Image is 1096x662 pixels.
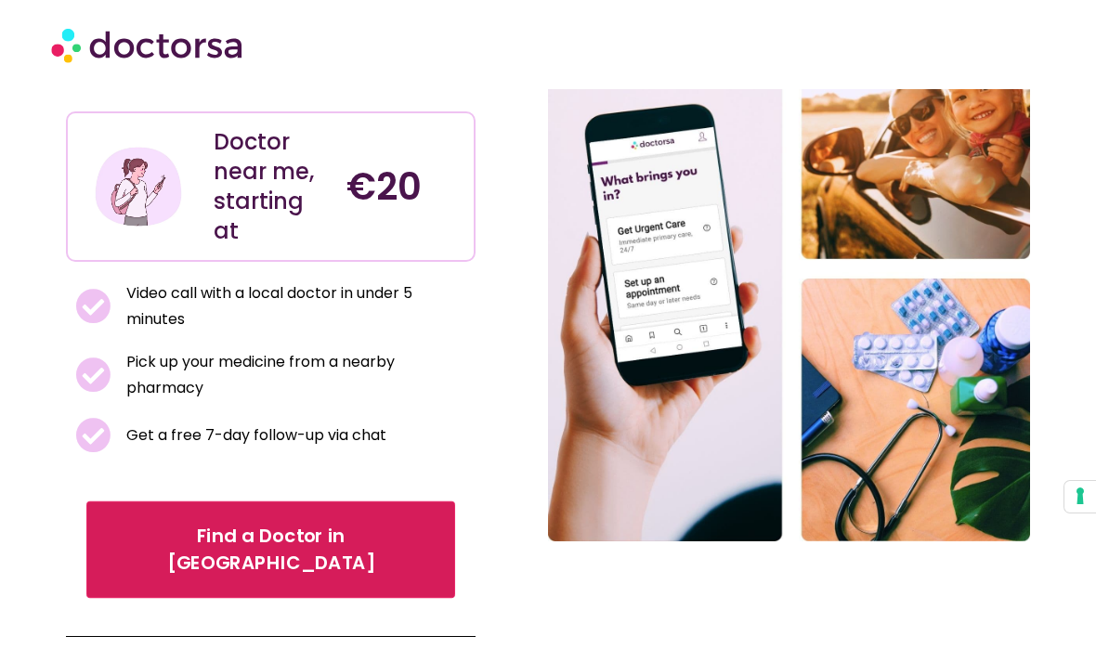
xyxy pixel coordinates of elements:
div: Doctor near me, starting at [214,127,327,246]
a: Find a Doctor in [GEOGRAPHIC_DATA] [86,501,455,598]
span: Get a free 7-day follow-up via chat [122,422,386,448]
button: Your consent preferences for tracking technologies [1064,481,1096,513]
img: Illustration depicting a young woman in a casual outfit, engaged with her smartphone. She has a p... [93,141,184,232]
span: Pick up your medicine from a nearby pharmacy [122,349,466,401]
span: Video call with a local doctor in under 5 minutes [122,280,466,332]
span: Find a Doctor in [GEOGRAPHIC_DATA] [112,523,429,577]
h4: €20 [346,164,460,209]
